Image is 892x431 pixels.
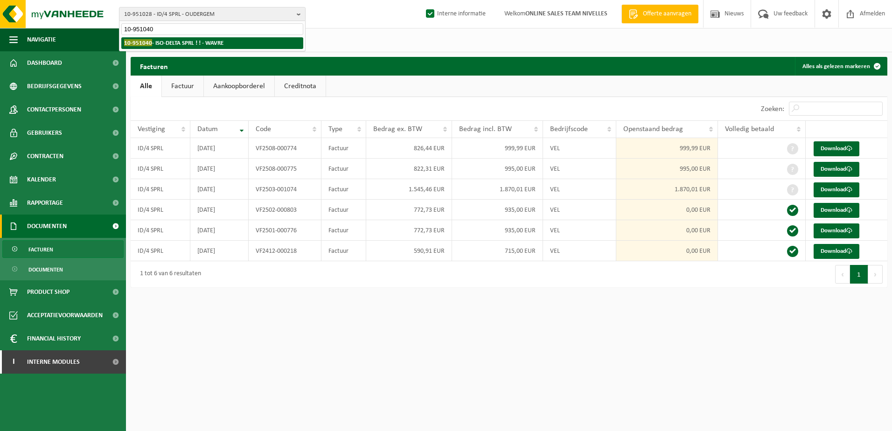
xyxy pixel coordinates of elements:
a: Facturen [2,240,124,258]
td: Factuur [321,159,366,179]
td: 1.870,01 EUR [452,179,543,200]
span: Facturen [28,241,53,258]
td: Factuur [321,138,366,159]
td: 935,00 EUR [452,220,543,241]
td: VF2503-001074 [249,179,321,200]
span: Navigatie [27,28,56,51]
span: 10-951028 - ID/4 SPRL - OUDERGEM [124,7,293,21]
span: Volledig betaald [725,125,774,133]
td: VEL [543,159,616,179]
td: [DATE] [190,179,249,200]
td: 935,00 EUR [452,200,543,220]
span: Financial History [27,327,81,350]
label: Interne informatie [424,7,486,21]
input: Zoeken naar gekoppelde vestigingen [121,23,303,35]
td: ID/4 SPRL [131,241,190,261]
span: Bedrag ex. BTW [373,125,422,133]
button: Next [868,265,883,284]
span: Interne modules [27,350,80,374]
div: 1 tot 6 van 6 resultaten [135,266,201,283]
label: Zoeken: [761,105,784,113]
td: 0,00 EUR [616,241,718,261]
a: Download [814,182,859,197]
td: 772,73 EUR [366,200,453,220]
a: Download [814,244,859,259]
span: Documenten [27,215,67,238]
td: VEL [543,138,616,159]
td: 0,00 EUR [616,220,718,241]
a: Aankoopborderel [204,76,274,97]
td: VEL [543,179,616,200]
td: ID/4 SPRL [131,200,190,220]
span: Documenten [28,261,63,278]
a: Download [814,223,859,238]
td: [DATE] [190,200,249,220]
td: ID/4 SPRL [131,159,190,179]
td: Factuur [321,179,366,200]
span: Offerte aanvragen [641,9,694,19]
td: Factuur [321,200,366,220]
td: 826,44 EUR [366,138,453,159]
td: 995,00 EUR [452,159,543,179]
button: Alles als gelezen markeren [795,57,886,76]
td: 1.545,46 EUR [366,179,453,200]
span: 10-951040 [124,39,152,46]
span: Contracten [27,145,63,168]
td: 590,91 EUR [366,241,453,261]
td: [DATE] [190,241,249,261]
a: Download [814,162,859,177]
span: Contactpersonen [27,98,81,121]
td: 772,73 EUR [366,220,453,241]
button: Previous [835,265,850,284]
span: Code [256,125,271,133]
td: ID/4 SPRL [131,138,190,159]
span: Kalender [27,168,56,191]
a: Factuur [162,76,203,97]
td: VEL [543,220,616,241]
button: 10-951028 - ID/4 SPRL - OUDERGEM [119,7,306,21]
span: Rapportage [27,191,63,215]
td: VF2508-000774 [249,138,321,159]
td: VF2412-000218 [249,241,321,261]
strong: ONLINE SALES TEAM NIVELLES [525,10,607,17]
a: Creditnota [275,76,326,97]
span: Datum [197,125,218,133]
button: 1 [850,265,868,284]
a: Offerte aanvragen [621,5,698,23]
td: Factuur [321,241,366,261]
span: Gebruikers [27,121,62,145]
td: 999,99 EUR [452,138,543,159]
span: Bedrijfsgegevens [27,75,82,98]
td: VEL [543,200,616,220]
td: 999,99 EUR [616,138,718,159]
span: Acceptatievoorwaarden [27,304,103,327]
td: VF2501-000776 [249,220,321,241]
h2: Facturen [131,57,177,75]
td: ID/4 SPRL [131,220,190,241]
span: Bedrijfscode [550,125,588,133]
td: VF2508-000775 [249,159,321,179]
span: Type [328,125,342,133]
td: VF2502-000803 [249,200,321,220]
td: 715,00 EUR [452,241,543,261]
span: Openstaand bedrag [623,125,683,133]
strong: - ISO-DELTA SPRL ! ! - WAVRE [124,39,223,46]
td: [DATE] [190,220,249,241]
td: ID/4 SPRL [131,179,190,200]
td: Factuur [321,220,366,241]
td: 1.870,01 EUR [616,179,718,200]
span: Product Shop [27,280,70,304]
a: Alle [131,76,161,97]
span: Vestiging [138,125,165,133]
span: I [9,350,18,374]
span: Bedrag incl. BTW [459,125,512,133]
a: Download [814,203,859,218]
td: [DATE] [190,159,249,179]
td: 995,00 EUR [616,159,718,179]
a: Documenten [2,260,124,278]
td: VEL [543,241,616,261]
td: 822,31 EUR [366,159,453,179]
td: [DATE] [190,138,249,159]
span: Dashboard [27,51,62,75]
a: Download [814,141,859,156]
